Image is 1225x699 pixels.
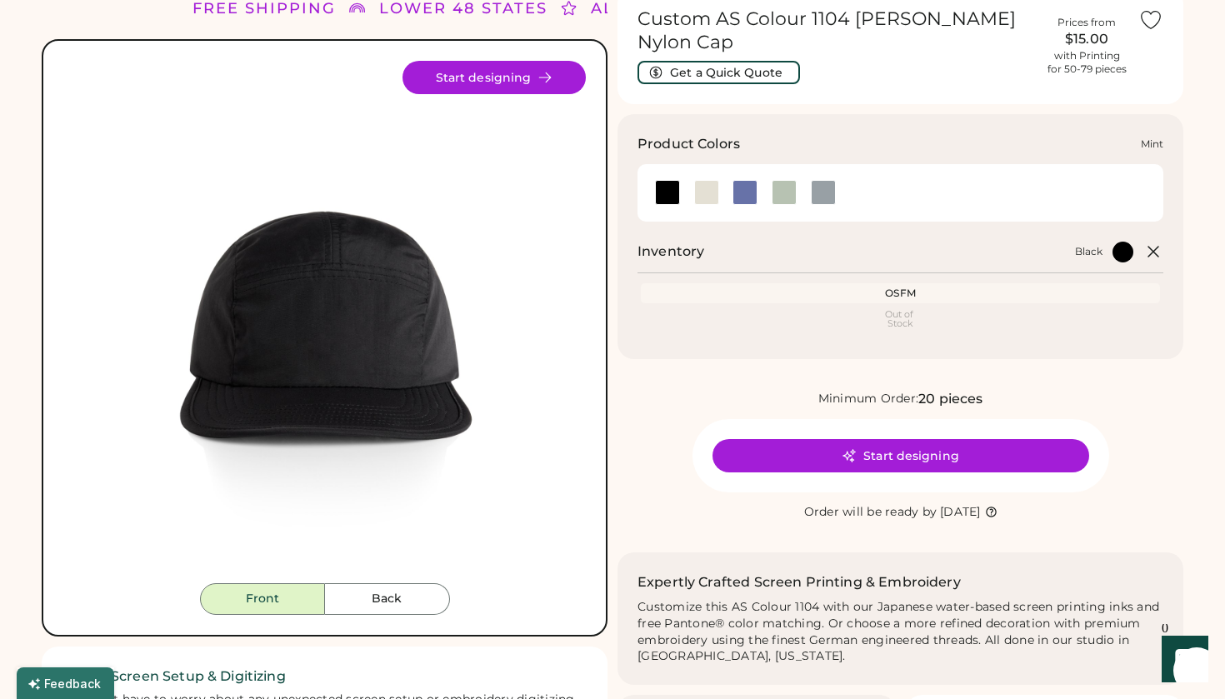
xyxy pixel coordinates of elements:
[940,504,981,521] div: [DATE]
[712,439,1089,472] button: Start designing
[918,389,982,409] div: 20 pieces
[644,287,1157,300] div: OSFM
[637,61,800,84] button: Get a Quick Quote
[1146,624,1217,696] iframe: Front Chat
[637,7,1035,54] h1: Custom AS Colour 1104 [PERSON_NAME] Nylon Cap
[644,310,1157,328] div: Out of Stock
[818,391,919,407] div: Minimum Order:
[63,61,586,583] div: 1104 Style Image
[62,667,587,687] h2: ✓ Free Screen Setup & Digitizing
[325,583,450,615] button: Back
[804,504,937,521] div: Order will be ready by
[63,61,586,583] img: 1104 - Black Front Image
[1045,29,1128,49] div: $15.00
[637,134,740,154] h3: Product Colors
[637,572,961,592] h2: Expertly Crafted Screen Printing & Embroidery
[637,242,704,262] h2: Inventory
[637,599,1163,666] div: Customize this AS Colour 1104 with our Japanese water-based screen printing inks and free Pantone...
[1141,137,1163,151] div: Mint
[1057,16,1116,29] div: Prices from
[1075,245,1102,258] div: Black
[200,583,325,615] button: Front
[1047,49,1127,76] div: with Printing for 50-79 pieces
[402,61,586,94] button: Start designing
